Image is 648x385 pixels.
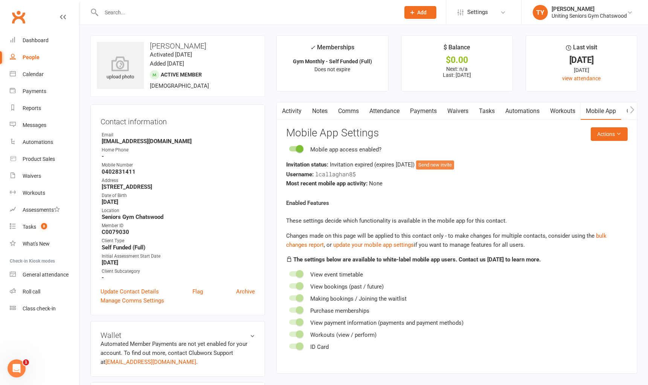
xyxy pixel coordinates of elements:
[10,134,79,151] a: Automations
[286,199,329,208] label: Enabled Features
[10,185,79,202] a: Workouts
[102,192,255,199] div: Date of Birth
[8,359,26,377] iframe: Intercom live chat
[101,341,247,365] no-payment-system: Automated Member Payments are not yet enabled for your account. To find out more, contact Clubwor...
[552,12,627,19] div: Uniting Seniors Gym Chatswood
[10,100,79,117] a: Reports
[23,306,56,312] div: Class check-in
[10,202,79,218] a: Assessments
[192,287,203,296] a: Flag
[97,56,144,81] div: upload photo
[150,60,184,67] time: Added [DATE]
[23,224,36,230] div: Tasks
[101,331,255,339] h3: Wallet
[500,102,545,120] a: Automations
[101,296,164,305] a: Manage Comms Settings
[102,237,255,244] div: Client Type
[408,66,506,78] p: Next: n/a Last: [DATE]
[10,32,79,49] a: Dashboard
[101,287,159,296] a: Update Contact Details
[10,283,79,300] a: Roll call
[102,214,255,220] strong: Seniors Gym Chatswood
[102,274,255,281] strong: -
[533,5,548,20] div: TY
[293,58,372,64] strong: Gym Monthly - Self Funded (Full)
[310,271,363,278] span: View event timetable
[310,295,407,302] span: Making bookings / Joining the waitlist
[474,102,500,120] a: Tasks
[552,6,627,12] div: [PERSON_NAME]
[161,72,202,78] span: Active member
[10,66,79,83] a: Calendar
[310,44,315,51] i: ✓
[310,319,464,326] span: View payment information (payments and payment methods)
[23,156,55,162] div: Product Sales
[102,147,255,154] div: Home Phone
[286,171,314,178] strong: Username:
[307,102,333,120] a: Notes
[566,43,597,56] div: Last visit
[41,223,47,229] span: 8
[310,145,381,154] div: Mobile app access enabled?
[97,42,259,50] h3: [PERSON_NAME]
[10,300,79,317] a: Class kiosk mode
[23,122,46,128] div: Messages
[442,102,474,120] a: Waivers
[286,232,607,248] a: bulk changes report
[310,344,329,350] span: ID Card
[102,229,255,235] strong: C0079030
[333,241,414,248] a: update your mobile app settings
[23,37,49,43] div: Dashboard
[286,216,628,225] p: These settings decide which functionality is available in the mobile app for this contact.
[102,207,255,214] div: Location
[533,66,630,74] div: [DATE]
[236,287,255,296] a: Archive
[310,43,354,57] div: Memberships
[286,161,328,168] strong: Invitation status:
[23,190,45,196] div: Workouts
[23,71,44,77] div: Calendar
[315,170,356,178] span: lcallaghan85
[23,54,40,60] div: People
[105,359,196,365] a: [EMAIL_ADDRESS][DOMAIN_NAME]
[102,162,255,169] div: Mobile Number
[23,241,50,247] div: What's New
[310,332,377,338] span: Workouts (view / perform)
[310,307,369,314] span: Purchase memberships
[102,153,255,160] strong: -
[10,49,79,66] a: People
[150,51,192,58] time: Activated [DATE]
[10,117,79,134] a: Messages
[293,256,541,263] strong: The settings below are available to white-label mobile app users. Contact us [DATE] to learn more.
[333,102,364,120] a: Comms
[286,180,367,187] strong: Most recent mobile app activity:
[581,102,621,120] a: Mobile App
[102,131,255,139] div: Email
[102,177,255,184] div: Address
[10,218,79,235] a: Tasks 8
[10,266,79,283] a: General attendance kiosk mode
[10,235,79,252] a: What's New
[102,244,255,251] strong: Self Funded (Full)
[102,183,255,190] strong: [STREET_ADDRESS]
[102,168,255,175] strong: 0402831411
[102,199,255,205] strong: [DATE]
[23,207,60,213] div: Assessments
[408,56,506,64] div: $0.00
[369,180,383,187] span: None
[467,4,488,21] span: Settings
[102,253,255,260] div: Initial Assessment Start Date
[23,289,40,295] div: Roll call
[102,259,255,266] strong: [DATE]
[10,83,79,100] a: Payments
[23,88,46,94] div: Payments
[23,139,53,145] div: Automations
[9,8,28,26] a: Clubworx
[286,160,628,170] div: Invitation expired
[562,75,601,81] a: view attendance
[405,102,442,120] a: Payments
[314,66,350,72] span: Does not expire
[286,127,628,139] h3: Mobile App Settings
[150,82,209,89] span: [DEMOGRAPHIC_DATA]
[23,359,29,365] span: 1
